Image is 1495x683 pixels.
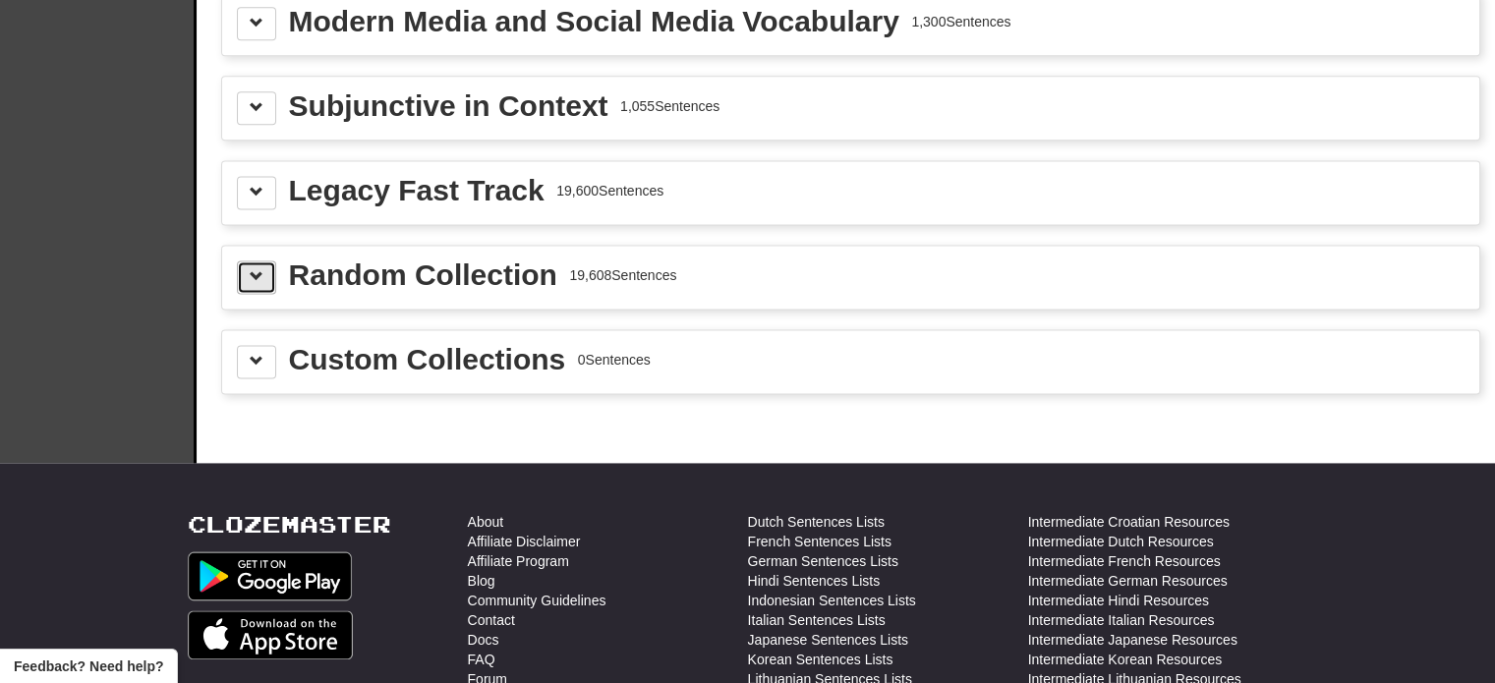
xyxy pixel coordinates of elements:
[1028,551,1221,571] a: Intermediate French Resources
[289,345,566,374] div: Custom Collections
[748,512,885,532] a: Dutch Sentences Lists
[748,591,916,610] a: Indonesian Sentences Lists
[748,630,908,650] a: Japanese Sentences Lists
[1028,512,1230,532] a: Intermediate Croatian Resources
[1028,630,1237,650] a: Intermediate Japanese Resources
[1028,591,1209,610] a: Intermediate Hindi Resources
[578,350,651,370] div: 0 Sentences
[620,96,719,116] div: 1,055 Sentences
[468,630,499,650] a: Docs
[1028,610,1215,630] a: Intermediate Italian Resources
[468,610,515,630] a: Contact
[748,551,898,571] a: German Sentences Lists
[188,512,391,537] a: Clozemaster
[468,571,495,591] a: Blog
[911,12,1010,31] div: 1,300 Sentences
[188,610,354,659] img: Get it on App Store
[289,91,608,121] div: Subjunctive in Context
[289,260,557,290] div: Random Collection
[289,176,545,205] div: Legacy Fast Track
[1028,532,1214,551] a: Intermediate Dutch Resources
[1028,571,1228,591] a: Intermediate German Resources
[569,265,676,285] div: 19,608 Sentences
[748,571,881,591] a: Hindi Sentences Lists
[468,551,569,571] a: Affiliate Program
[556,181,663,200] div: 19,600 Sentences
[468,532,581,551] a: Affiliate Disclaimer
[188,551,353,600] img: Get it on Google Play
[748,532,891,551] a: French Sentences Lists
[1028,650,1223,669] a: Intermediate Korean Resources
[14,656,163,676] span: Open feedback widget
[748,650,893,669] a: Korean Sentences Lists
[468,650,495,669] a: FAQ
[468,512,504,532] a: About
[468,591,606,610] a: Community Guidelines
[748,610,886,630] a: Italian Sentences Lists
[289,7,899,36] div: Modern Media and Social Media Vocabulary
